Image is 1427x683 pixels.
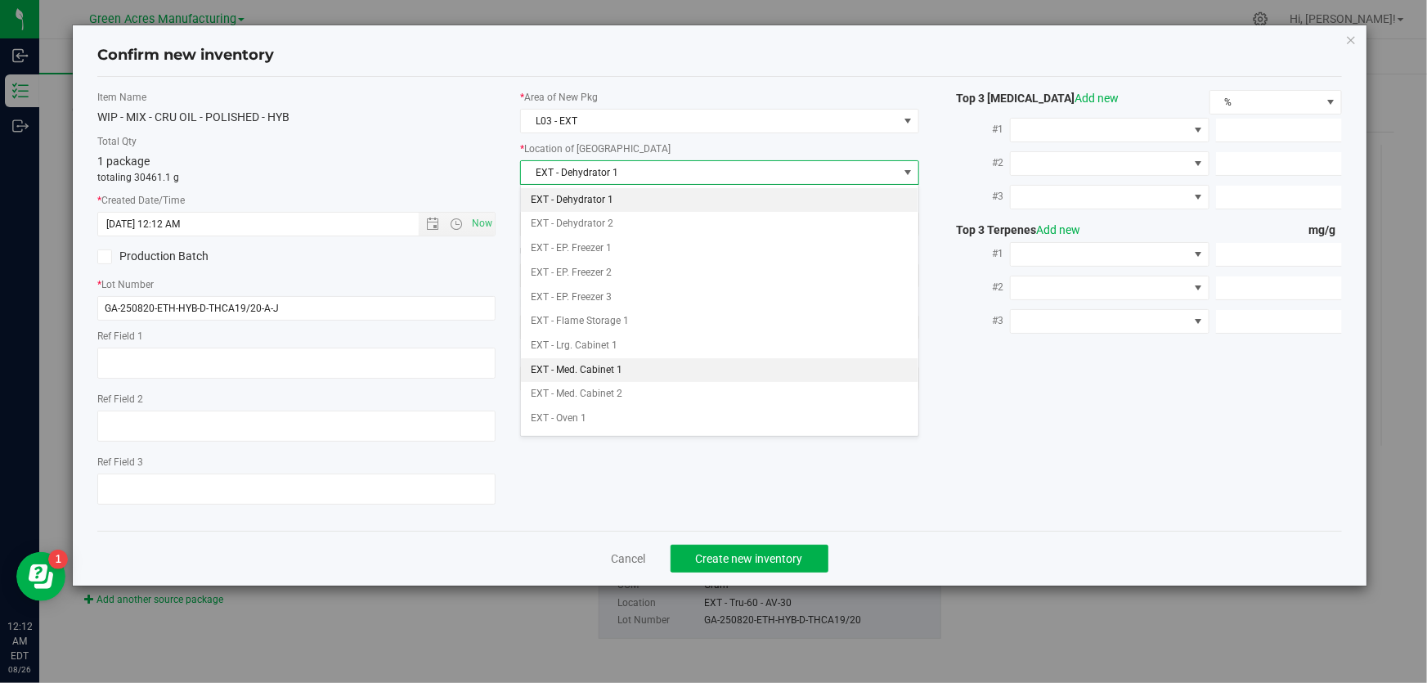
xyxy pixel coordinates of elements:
li: EXT - Oven 1 [521,407,918,431]
label: #1 [944,115,1010,144]
a: Add new [1037,223,1081,236]
span: 1 package [97,155,150,168]
label: #2 [944,272,1010,302]
li: EXT - Med. Cabinet 1 [521,358,918,383]
a: Cancel [612,550,646,567]
li: EXT - EP. Freezer 1 [521,236,918,261]
li: EXT - Med. Cabinet 2 [521,382,918,407]
label: Ref Field 3 [97,455,496,470]
label: Area of New Pkg [520,90,918,105]
li: EXT - Dehydrator 1 [521,188,918,213]
label: Production Batch [97,248,285,265]
a: Add new [1075,92,1120,105]
label: Ref Field 2 [97,392,496,407]
li: EXT - EP. Freezer 3 [521,285,918,310]
span: mg/g [1308,223,1342,236]
li: EXT - Flame Storage 1 [521,309,918,334]
li: EXT - Dehydrator 2 [521,212,918,236]
iframe: Resource center unread badge [48,550,68,569]
label: Total Qty [97,134,496,149]
span: Create new inventory [696,552,803,565]
button: Create new inventory [671,545,828,573]
label: #1 [944,239,1010,268]
h4: Confirm new inventory [97,45,274,66]
span: Open the date view [419,218,446,231]
span: EXT - Dehydrator 1 [521,161,897,184]
span: Open the time view [442,218,470,231]
label: Created Date/Time [97,193,496,208]
span: % [1210,91,1321,114]
li: EXT - Lrg. Cabinet 1 [521,334,918,358]
span: Top 3 Terpenes [944,223,1081,236]
div: WIP - MIX - CRU OIL - POLISHED - HYB [97,109,496,126]
span: Top 3 [MEDICAL_DATA] [944,92,1120,105]
li: EXT - EP. Freezer 2 [521,261,918,285]
span: Set Current date [469,212,496,236]
label: Lot Number [97,277,496,292]
span: L03 - EXT [521,110,897,133]
li: EXT - Ready to Package [521,431,918,456]
label: Location of [GEOGRAPHIC_DATA] [520,142,918,156]
label: Item Name [97,90,496,105]
label: #3 [944,182,1010,211]
iframe: Resource center [16,552,65,601]
label: #3 [944,306,1010,335]
label: #2 [944,148,1010,177]
span: select [898,161,918,184]
p: totaling 30461.1 g [97,170,496,185]
label: Ref Field 1 [97,329,496,344]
